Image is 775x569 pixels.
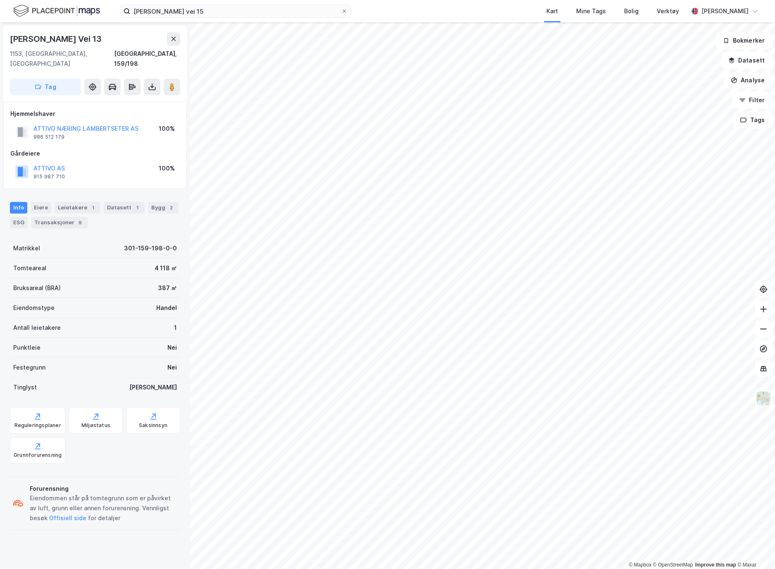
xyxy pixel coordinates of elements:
div: 4 118 ㎡ [155,263,177,273]
div: Forurensning [30,484,177,494]
div: Punktleie [13,343,41,353]
div: 1 [133,204,141,212]
div: Handel [156,303,177,313]
button: Bokmerker [716,32,772,49]
div: 986 512 179 [33,134,64,140]
img: logo.f888ab2527a4732fd821a326f86c7f29.svg [13,4,100,18]
button: Datasett [721,52,772,69]
img: Z [756,391,771,406]
div: Grunnforurensning [14,452,62,459]
a: OpenStreetMap [653,562,693,568]
div: Transaksjoner [31,217,88,228]
div: Kart [546,6,558,16]
div: Nei [167,363,177,372]
div: 387 ㎡ [158,283,177,293]
div: Eiere [31,202,51,214]
div: Eiendomstype [13,303,55,313]
div: 2 [167,204,175,212]
button: Analyse [724,72,772,89]
button: Tags [733,112,772,128]
div: Bruksareal (BRA) [13,283,61,293]
button: Filter [732,92,772,108]
a: Mapbox [629,562,651,568]
div: Nei [167,343,177,353]
div: Leietakere [55,202,100,214]
div: Gårdeiere [10,149,180,158]
div: Antall leietakere [13,323,61,333]
div: [PERSON_NAME] [129,382,177,392]
div: 915 987 710 [33,173,65,180]
div: Tinglyst [13,382,37,392]
div: Saksinnsyn [139,422,167,429]
iframe: Chat Widget [734,529,775,569]
div: Bygg [148,202,179,214]
div: 1 [174,323,177,333]
div: Reguleringsplaner [14,422,61,429]
a: Improve this map [695,562,736,568]
div: Verktøy [657,6,679,16]
div: Festegrunn [13,363,45,372]
div: ESG [10,217,28,228]
div: 1153, [GEOGRAPHIC_DATA], [GEOGRAPHIC_DATA] [10,49,114,69]
div: 1 [89,204,97,212]
input: Søk på adresse, matrikkel, gårdeiere, leietakere eller personer [130,5,341,17]
div: 301-159-198-0-0 [124,243,177,253]
div: 9 [76,218,84,227]
div: Hjemmelshaver [10,109,180,119]
div: Info [10,202,27,214]
div: Eiendommen står på tomtegrunn som er påvirket av luft, grunn eller annen forurensning. Vennligst ... [30,493,177,523]
div: 100% [159,163,175,173]
div: Datasett [104,202,145,214]
div: Bolig [624,6,639,16]
div: Matrikkel [13,243,40,253]
div: [PERSON_NAME] [701,6,749,16]
div: Mine Tags [576,6,606,16]
div: [GEOGRAPHIC_DATA], 159/198 [114,49,180,69]
div: [PERSON_NAME] Vei 13 [10,32,103,46]
div: 100% [159,124,175,134]
div: Tomteareal [13,263,46,273]
div: Miljøstatus [81,422,110,429]
button: Tag [10,79,81,95]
